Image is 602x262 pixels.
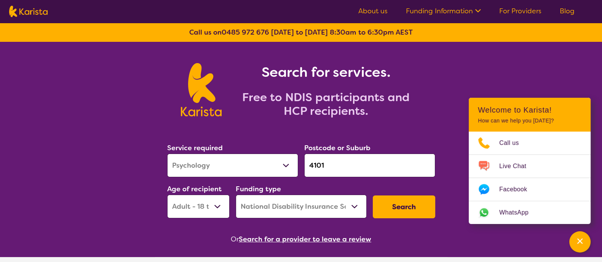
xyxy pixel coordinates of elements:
[406,6,481,16] a: Funding Information
[9,6,48,17] img: Karista logo
[181,63,222,116] img: Karista logo
[499,6,541,16] a: For Providers
[373,195,435,218] button: Search
[304,154,435,177] input: Type
[499,184,536,195] span: Facebook
[239,233,371,245] button: Search for a provider to leave a review
[167,184,222,194] label: Age of recipient
[231,63,421,81] h1: Search for services.
[469,132,591,224] ul: Choose channel
[478,105,581,114] h2: Welcome to Karista!
[304,143,370,152] label: Postcode or Suburb
[231,91,421,118] h2: Free to NDIS participants and HCP recipients.
[222,28,269,37] a: 0485 972 676
[236,184,281,194] label: Funding type
[499,207,538,218] span: WhatsApp
[478,118,581,124] p: How can we help you [DATE]?
[469,201,591,224] a: Web link opens in a new tab.
[499,160,535,172] span: Live Chat
[560,6,575,16] a: Blog
[231,233,239,245] span: Or
[167,143,223,152] label: Service required
[499,137,528,149] span: Call us
[358,6,388,16] a: About us
[469,98,591,224] div: Channel Menu
[569,231,591,252] button: Channel Menu
[189,28,413,37] b: Call us on [DATE] to [DATE] 8:30am to 6:30pm AEST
